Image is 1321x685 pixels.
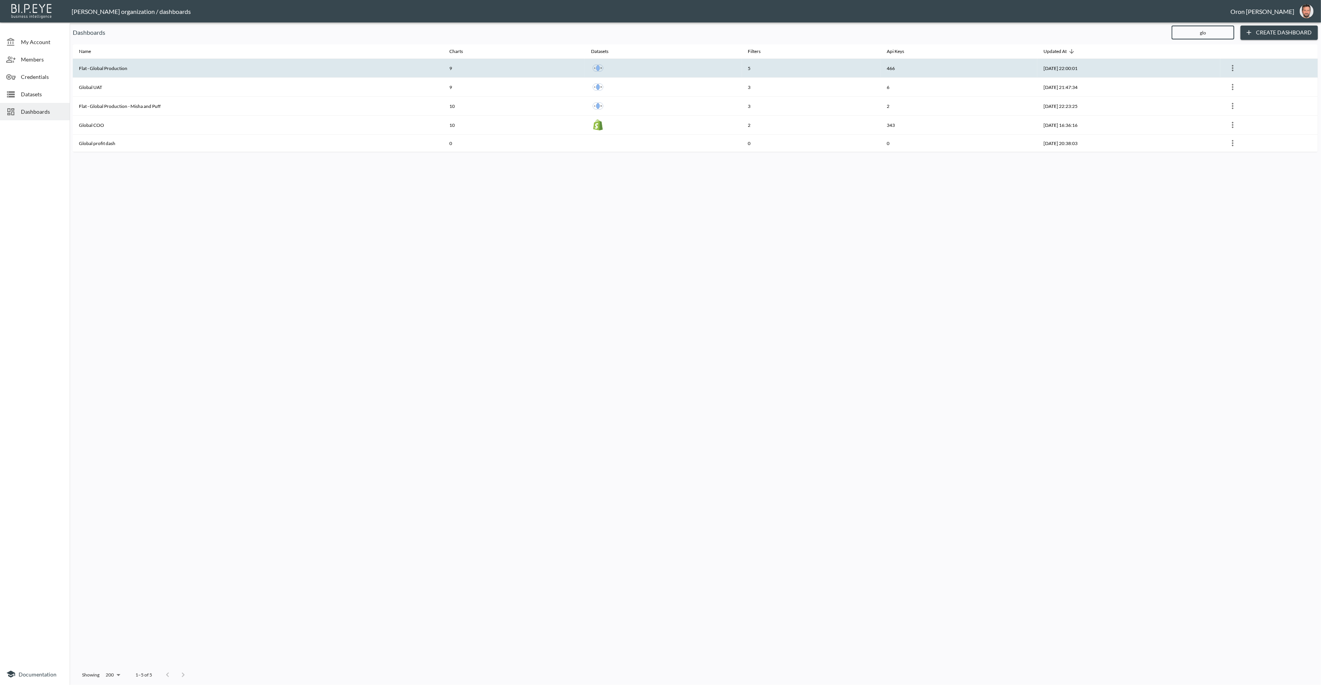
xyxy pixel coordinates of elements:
[19,671,57,678] span: Documentation
[1227,81,1239,93] button: more
[887,47,904,56] div: Api Keys
[593,63,603,73] img: inner join icon
[79,47,101,56] span: Name
[1172,23,1234,42] input: Search dashboards
[591,61,605,75] a: Flat Global
[443,135,585,152] th: 0
[585,78,742,97] th: {"type":"div","key":null,"ref":null,"props":{"style":{"display":"flex","gap":10},"children":[{"ty...
[10,2,54,19] img: bipeye-logo
[21,38,63,46] span: My Account
[1227,62,1239,74] button: more
[881,97,1038,116] th: 2
[443,116,585,135] th: 10
[1300,4,1314,18] img: f7df4f0b1e237398fe25aedd0497c453
[1220,116,1318,135] th: {"type":{"isMobxInjector":true,"displayName":"inject-with-userStore-stripeStore-dashboardsStore(O...
[1230,8,1294,15] div: Oron [PERSON_NAME]
[21,108,63,116] span: Dashboards
[82,671,99,678] p: Showing
[881,78,1038,97] th: 6
[742,116,881,135] th: 2
[742,97,881,116] th: 3
[73,97,443,116] th: Flat - Global Production - Misha and Puff
[585,135,742,152] th: {"type":"div","key":null,"ref":null,"props":{"style":{"display":"flex","gap":10}},"_owner":null}
[1037,116,1220,135] th: 2025-04-23, 16:36:16
[103,670,123,680] div: 200
[881,135,1038,152] th: 0
[593,120,603,130] img: shopify products
[79,47,91,56] div: Name
[1037,59,1220,78] th: 2025-08-27, 22:00:01
[593,101,603,111] img: inner join icon
[591,80,605,94] a: Flat Global - UAT
[748,47,771,56] span: Filters
[881,59,1038,78] th: 466
[1220,97,1318,116] th: {"type":{"isMobxInjector":true,"displayName":"inject-with-userStore-stripeStore-dashboardsStore(O...
[1240,26,1318,40] button: Create Dashboard
[135,671,152,678] p: 1–5 of 5
[73,135,443,152] th: Global profit dash
[73,59,443,78] th: Flat - Global Production
[1227,119,1239,131] button: more
[742,59,881,78] th: 5
[1043,47,1067,56] div: Updated At
[443,78,585,97] th: 9
[73,28,1165,37] p: Dashboards
[1220,135,1318,152] th: {"type":{"isMobxInjector":true,"displayName":"inject-with-userStore-stripeStore-dashboardsStore(O...
[73,116,443,135] th: Global COO
[585,97,742,116] th: {"type":"div","key":null,"ref":null,"props":{"style":{"display":"flex","gap":10},"children":[{"ty...
[591,99,605,113] a: Flat Global - Misha and Puff + SKUSavvy
[21,55,63,63] span: Members
[21,73,63,81] span: Credentials
[591,47,608,56] div: Datasets
[449,47,463,56] div: Charts
[1227,137,1239,149] button: more
[21,90,63,98] span: Datasets
[72,8,1230,15] div: [PERSON_NAME] organization / dashboards
[443,59,585,78] th: 9
[742,135,881,152] th: 0
[6,670,63,679] a: Documentation
[1037,78,1220,97] th: 2025-08-27, 21:47:34
[1220,59,1318,78] th: {"type":{"isMobxInjector":true,"displayName":"inject-with-userStore-stripeStore-dashboardsStore(O...
[881,116,1038,135] th: 343
[591,47,619,56] span: Datasets
[1227,100,1239,112] button: more
[748,47,761,56] div: Filters
[449,47,473,56] span: Charts
[585,116,742,135] th: {"type":"div","key":null,"ref":null,"props":{"style":{"display":"flex","gap":10},"children":[{"ty...
[73,78,443,97] th: Global UAT
[1294,2,1319,20] button: oron@bipeye.com
[585,59,742,78] th: {"type":"div","key":null,"ref":null,"props":{"style":{"display":"flex","gap":10},"children":[{"ty...
[1037,97,1220,116] th: 2025-08-08, 22:23:25
[591,118,605,132] a: Global COO
[443,97,585,116] th: 10
[593,82,603,92] img: inner join icon
[742,78,881,97] th: 3
[1037,135,1220,152] th: 2025-04-19, 20:38:03
[1043,47,1077,56] span: Updated At
[1220,78,1318,97] th: {"type":{"isMobxInjector":true,"displayName":"inject-with-userStore-stripeStore-dashboardsStore(O...
[887,47,914,56] span: Api Keys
